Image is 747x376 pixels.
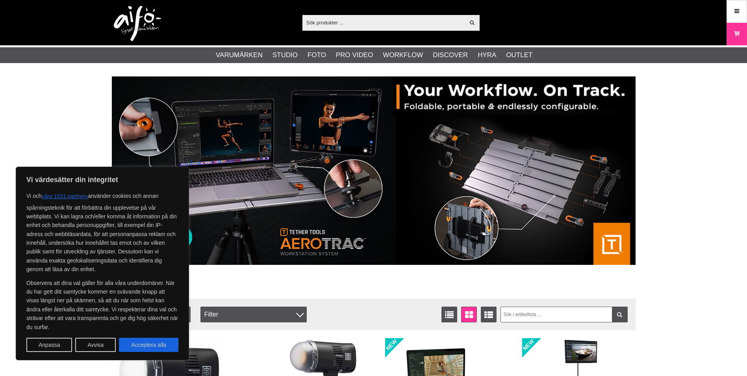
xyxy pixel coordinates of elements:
[336,50,373,60] a: Pro Video
[612,307,628,322] a: Filtrera
[506,50,532,60] a: Outlet
[441,307,457,322] a: Listvisning
[42,189,88,203] button: våra 1531 partners
[478,50,496,60] a: Hyra
[500,307,628,322] input: Sök i artikellista ...
[461,307,477,322] a: Fönstervisning
[302,17,465,28] input: Sök produkter ...
[433,50,468,60] a: Discover
[26,189,178,274] p: Vi och använder cookies och annan spårningsteknik för att förbättra din upplevelse på vår webbpla...
[481,307,497,322] a: Utökad listvisning
[26,175,178,184] p: Vi värdesätter din integritet
[112,76,636,265] img: Annons:007 banner-header-aerotrac-1390x500.jpg
[16,167,189,360] div: Vi värdesätter din integritet
[272,50,298,60] a: Studio
[216,50,263,60] a: Varumärken
[383,50,423,60] a: Workflow
[200,307,307,322] div: Filter
[26,338,72,352] button: Anpassa
[308,50,326,60] a: Foto
[75,338,116,352] button: Avvisa
[26,279,178,331] p: Observera att dina val gäller för alla våra underdomäner. När du har gett ditt samtycke kommer en...
[114,6,161,41] img: logo.png
[119,338,178,352] button: Acceptera alla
